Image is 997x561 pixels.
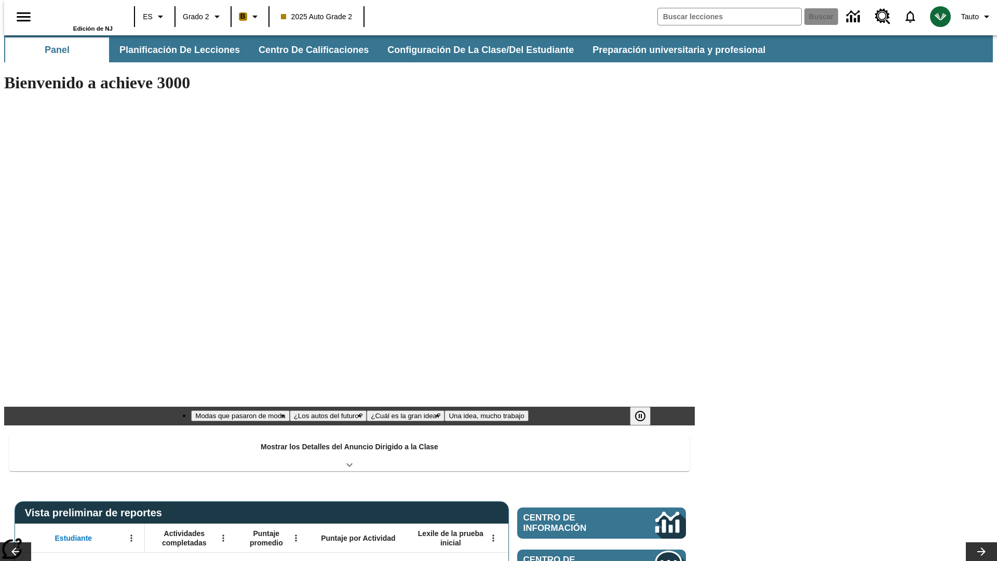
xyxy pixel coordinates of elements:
[240,10,246,23] span: B
[930,6,951,27] img: avatar image
[321,533,395,543] span: Puntaje por Actividad
[124,530,139,546] button: Abrir menú
[261,442,438,452] p: Mostrar los Detalles del Anuncio Dirigido a la Clase
[183,11,209,22] span: Grado 2
[630,407,651,425] button: Pausar
[111,37,248,62] button: Planificación de lecciones
[5,37,109,62] button: Panel
[73,25,113,32] span: Edición de NJ
[45,4,113,32] div: Portada
[215,530,231,546] button: Abrir menú
[45,5,113,25] a: Portada
[179,7,227,26] button: Grado: Grado 2, Elige un grado
[241,529,291,547] span: Puntaje promedio
[25,507,167,519] span: Vista preliminar de reportes
[281,11,353,22] span: 2025 Auto Grade 2
[869,3,897,31] a: Centro de recursos, Se abrirá en una pestaña nueva.
[379,37,582,62] button: Configuración de la clase/del estudiante
[924,3,957,30] button: Escoja un nuevo avatar
[138,7,171,26] button: Lenguaje: ES, Selecciona un idioma
[235,7,265,26] button: Boost El color de la clase es anaranjado claro. Cambiar el color de la clase.
[840,3,869,31] a: Centro de información
[961,11,979,22] span: Tauto
[55,533,92,543] span: Estudiante
[413,529,489,547] span: Lexile de la prueba inicial
[9,435,690,471] div: Mostrar los Detalles del Anuncio Dirigido a la Clase
[4,73,695,92] h1: Bienvenido a achieve 3000
[4,37,775,62] div: Subbarra de navegación
[150,529,219,547] span: Actividades completadas
[957,7,997,26] button: Perfil/Configuración
[143,11,153,22] span: ES
[897,3,924,30] a: Notificaciones
[523,513,621,533] span: Centro de información
[288,530,304,546] button: Abrir menú
[658,8,801,25] input: Buscar campo
[444,410,528,421] button: Diapositiva 4 Una idea, mucho trabajo
[250,37,377,62] button: Centro de calificaciones
[290,410,367,421] button: Diapositiva 2 ¿Los autos del futuro?
[8,2,39,32] button: Abrir el menú lateral
[4,35,993,62] div: Subbarra de navegación
[630,407,661,425] div: Pausar
[367,410,444,421] button: Diapositiva 3 ¿Cuál es la gran idea?
[191,410,289,421] button: Diapositiva 1 Modas que pasaron de moda
[486,530,501,546] button: Abrir menú
[517,507,686,539] a: Centro de información
[966,542,997,561] button: Carrusel de lecciones, seguir
[584,37,774,62] button: Preparación universitaria y profesional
